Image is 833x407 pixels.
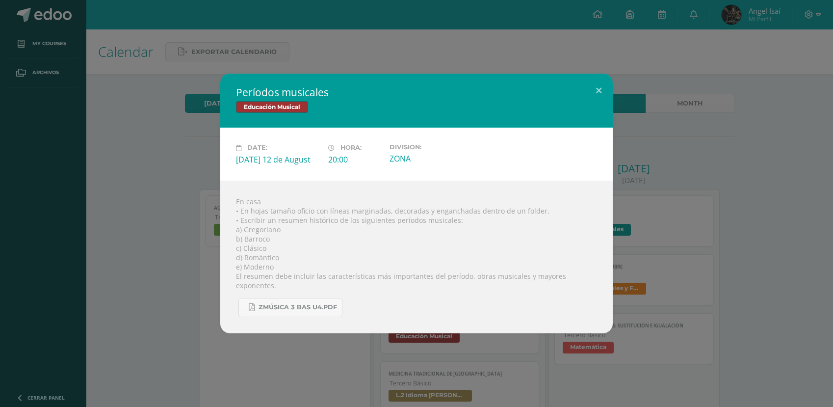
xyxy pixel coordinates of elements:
[236,101,308,113] span: Educación Musical
[247,144,267,152] span: Date:
[585,74,613,107] button: Close (Esc)
[220,181,613,333] div: En casa • En hojas tamaño oficio con líneas marginadas, decoradas y enganchadas dentro de un fold...
[236,85,597,99] h2: Períodos musicales
[390,153,474,164] div: ZONA
[236,154,320,165] div: [DATE] 12 de August
[328,154,382,165] div: 20:00
[238,298,342,317] a: Zmúsica 3 Bas U4.pdf
[340,144,362,152] span: Hora:
[390,143,474,151] label: Division:
[259,303,337,311] span: Zmúsica 3 Bas U4.pdf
